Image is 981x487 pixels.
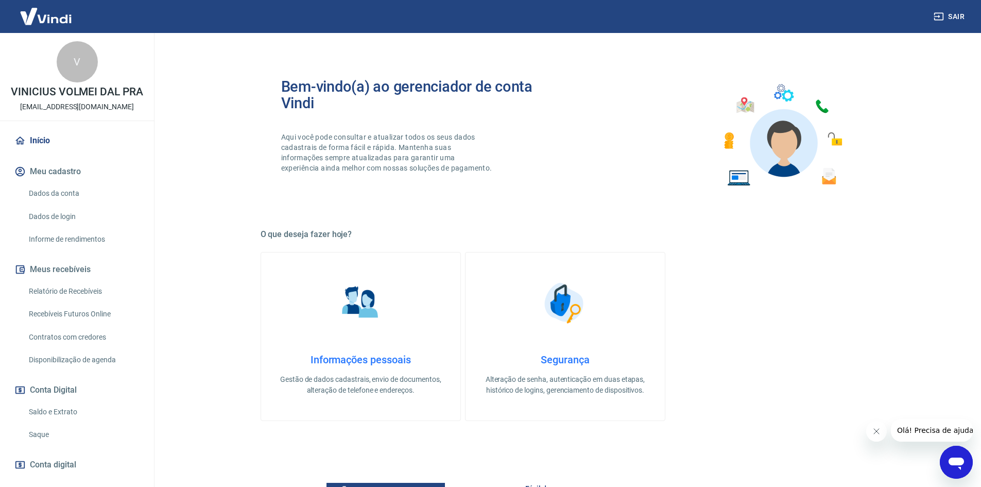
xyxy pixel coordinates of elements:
h4: Segurança [482,354,648,366]
button: Conta Digital [12,379,142,401]
img: Informações pessoais [335,277,386,329]
img: Segurança [539,277,591,329]
img: Vindi [12,1,79,32]
a: Relatório de Recebíveis [25,281,142,302]
a: Início [12,129,142,152]
a: Conta digital [12,454,142,476]
p: [EMAIL_ADDRESS][DOMAIN_NAME] [20,102,134,112]
iframe: Mensagem da empresa [891,419,973,442]
a: Saque [25,424,142,445]
p: Alteração de senha, autenticação em duas etapas, histórico de logins, gerenciamento de dispositivos. [482,374,648,396]
a: Informe de rendimentos [25,229,142,250]
button: Meus recebíveis [12,258,142,281]
span: Conta digital [30,458,76,472]
div: V [57,41,98,82]
iframe: Fechar mensagem [866,421,887,442]
a: Dados de login [25,206,142,227]
h5: O que deseja fazer hoje? [261,229,870,240]
a: Dados da conta [25,183,142,204]
img: Imagem de um avatar masculino com diversos icones exemplificando as funcionalidades do gerenciado... [715,78,850,192]
a: Disponibilização de agenda [25,349,142,371]
h2: Bem-vindo(a) ao gerenciador de conta Vindi [281,78,565,111]
a: Saldo e Extrato [25,401,142,423]
iframe: Botão para abrir a janela de mensagens [940,446,973,479]
h4: Informações pessoais [278,354,444,366]
span: Olá! Precisa de ajuda? [6,7,87,15]
a: Contratos com credores [25,327,142,348]
a: Informações pessoaisInformações pessoaisGestão de dados cadastrais, envio de documentos, alteraçã... [261,252,461,421]
p: VINICIUS VOLMEI DAL PRA [11,87,143,97]
a: Recebíveis Futuros Online [25,304,142,325]
button: Sair [932,7,969,26]
button: Meu cadastro [12,160,142,183]
a: SegurançaSegurançaAlteração de senha, autenticação em duas etapas, histórico de logins, gerenciam... [465,252,665,421]
p: Gestão de dados cadastrais, envio de documentos, alteração de telefone e endereços. [278,374,444,396]
p: Aqui você pode consultar e atualizar todos os seus dados cadastrais de forma fácil e rápida. Mant... [281,132,494,173]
